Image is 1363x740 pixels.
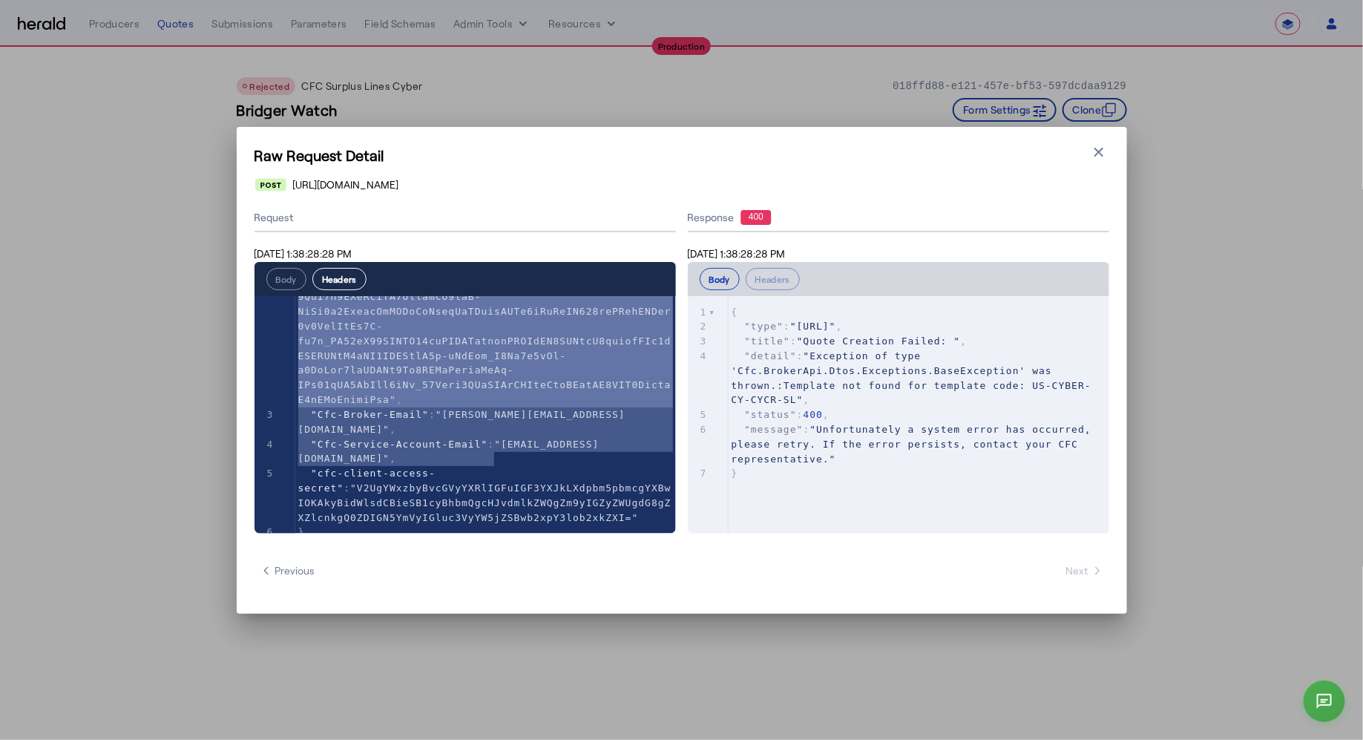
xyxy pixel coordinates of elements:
span: "Quote Creation Failed: " [797,335,961,347]
button: Body [700,268,740,290]
div: 3 [254,407,276,422]
span: : , [298,409,625,435]
span: [URL][DOMAIN_NAME] [292,177,398,192]
button: Headers [312,268,367,290]
span: "message" [744,424,803,435]
div: 6 [254,525,276,540]
div: 3 [688,334,709,349]
span: "title" [744,335,790,347]
span: : [732,424,1098,465]
span: "status" [744,409,797,420]
div: 2 [688,319,709,334]
div: Request [254,204,676,232]
span: : , [732,350,1091,405]
span: : , [298,439,600,465]
div: Response [688,210,1109,225]
div: 7 [688,466,709,481]
span: : , [732,409,830,420]
button: Headers [746,268,800,290]
span: : , [732,321,843,332]
span: [DATE] 1:38:28:28 PM [254,247,352,260]
div: 5 [688,407,709,422]
span: "Exception of type 'Cfc.BrokerApi.Dtos.Exceptions.BaseException' was thrown.:Template not found f... [732,350,1091,405]
button: Next [1060,557,1109,584]
span: "cfc-client-access-secret" [298,468,436,494]
button: Body [266,268,306,290]
span: "detail" [744,350,797,361]
button: Previous [254,557,321,584]
div: 5 [254,466,276,481]
span: [DATE] 1:38:28:28 PM [688,247,786,260]
span: } [732,468,738,479]
span: } [298,526,305,537]
span: : , [732,335,968,347]
div: 4 [688,349,709,364]
span: : [298,468,671,523]
h1: Raw Request Detail [254,145,1109,166]
span: "Cfc-Service-Account-Email" [311,439,487,450]
span: "[PERSON_NAME][EMAIL_ADDRESS][DOMAIN_NAME]" [298,409,625,435]
span: "V2UgYWxzbyBvcGVyYXRlIGFuIGF3YXJkLXdpbm5pbmcgYXBwIOKAkyBidWlsdCBieSB1cyBhbmQgcHJvdmlkZWQgZm9yIGZy... [298,482,671,523]
span: "type" [744,321,784,332]
span: Previous [260,563,315,578]
span: "Unfortunately a system error has occurred, please retry. If the error persists, contact your CFC... [732,424,1098,465]
span: Next [1066,563,1103,578]
text: 400 [748,212,763,222]
div: 6 [688,422,709,437]
span: 400 [804,409,823,420]
div: 4 [254,437,276,452]
span: "[URL]" [790,321,836,332]
span: { [732,307,738,318]
span: "Cfc-Broker-Email" [311,409,429,420]
div: 1 [688,305,709,320]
